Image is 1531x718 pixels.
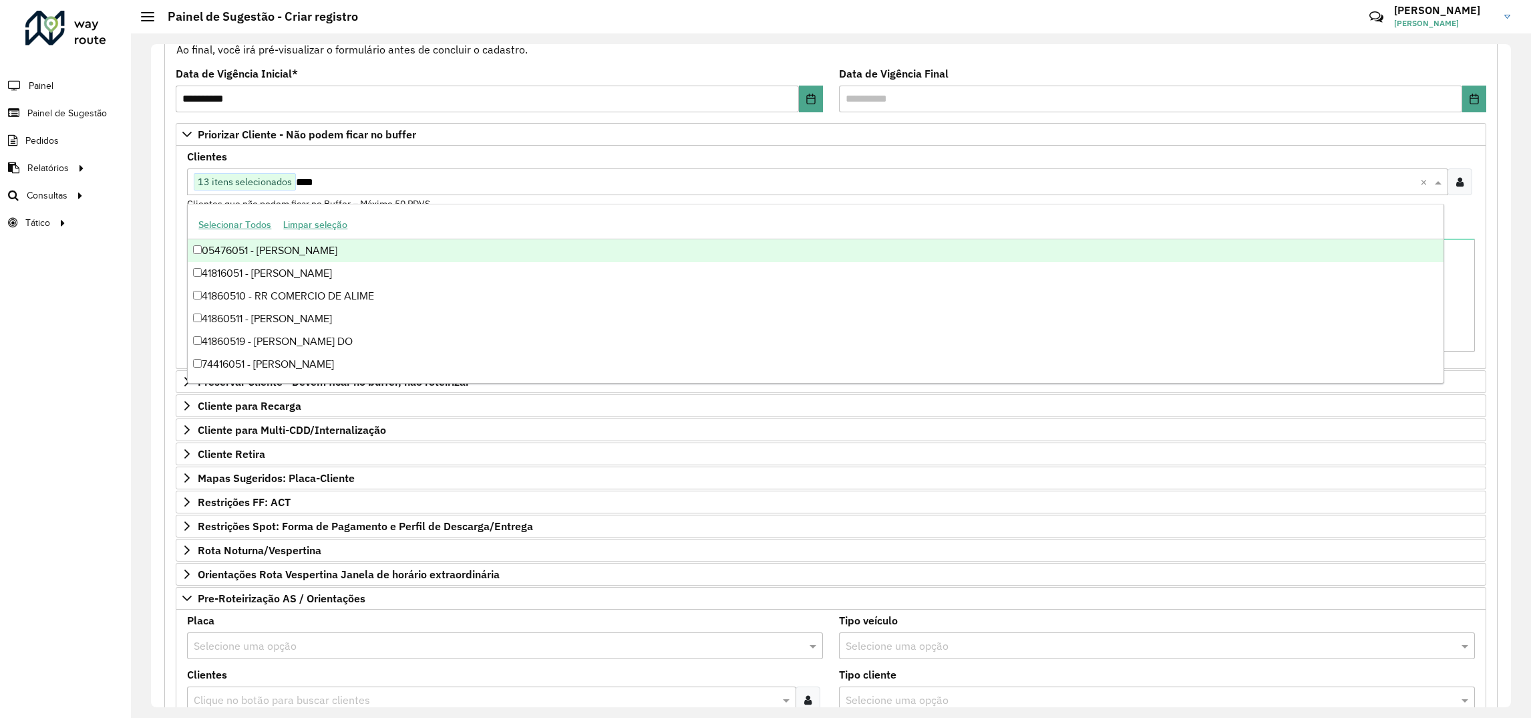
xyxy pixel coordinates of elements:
[187,204,1443,384] ng-dropdown-panel: Options list
[25,134,59,148] span: Pedidos
[188,262,1443,285] div: 41816051 - [PERSON_NAME]
[198,497,291,507] span: Restrições FF: ACT
[176,370,1486,393] a: Preservar Cliente - Devem ficar no buffer, não roteirizar
[198,521,533,531] span: Restrições Spot: Forma de Pagamento e Perfil de Descarga/Entrega
[198,569,500,580] span: Orientações Rota Vespertina Janela de horário extraordinária
[188,285,1443,308] div: 41860510 - RR COMERCIO DE ALIME
[198,593,365,604] span: Pre-Roteirização AS / Orientações
[176,491,1486,513] a: Restrições FF: ACT
[176,467,1486,489] a: Mapas Sugeridos: Placa-Cliente
[29,79,53,93] span: Painel
[198,425,386,435] span: Cliente para Multi-CDD/Internalização
[188,353,1443,376] div: 74416051 - [PERSON_NAME]
[176,394,1486,417] a: Cliente para Recarga
[839,66,949,82] label: Data de Vigência Final
[799,86,823,112] button: Choose Date
[176,563,1486,586] a: Orientações Rota Vespertina Janela de horário extraordinária
[27,189,67,203] span: Consultas
[176,146,1486,369] div: Priorizar Cliente - Não podem ficar no buffer
[188,308,1443,330] div: 41860511 - [PERSON_NAME]
[176,66,298,82] label: Data de Vigência Inicial
[1394,4,1494,17] h3: [PERSON_NAME]
[198,545,321,556] span: Rota Noturna/Vespertina
[27,106,107,120] span: Painel de Sugestão
[27,161,69,175] span: Relatórios
[176,587,1486,610] a: Pre-Roteirização AS / Orientações
[1420,174,1431,190] span: Clear all
[839,667,896,683] label: Tipo cliente
[198,400,301,411] span: Cliente para Recarga
[1394,17,1494,29] span: [PERSON_NAME]
[277,215,353,235] button: Limpar seleção
[176,443,1486,465] a: Cliente Retira
[192,215,277,235] button: Selecionar Todos
[187,667,227,683] label: Clientes
[154,9,358,24] h2: Painel de Sugestão - Criar registro
[1362,3,1391,31] a: Contato Rápido
[839,612,898,628] label: Tipo veículo
[25,216,50,230] span: Tático
[176,123,1486,146] a: Priorizar Cliente - Não podem ficar no buffer
[187,198,430,210] small: Clientes que não podem ficar no Buffer – Máximo 50 PDVS
[187,612,214,628] label: Placa
[188,239,1443,262] div: 05476051 - [PERSON_NAME]
[194,174,295,190] span: 13 itens selecionados
[187,148,227,164] label: Clientes
[198,129,416,140] span: Priorizar Cliente - Não podem ficar no buffer
[176,418,1486,441] a: Cliente para Multi-CDD/Internalização
[1462,86,1486,112] button: Choose Date
[198,376,470,387] span: Preservar Cliente - Devem ficar no buffer, não roteirizar
[188,330,1443,353] div: 41860519 - [PERSON_NAME] DO
[198,473,355,483] span: Mapas Sugeridos: Placa-Cliente
[176,539,1486,562] a: Rota Noturna/Vespertina
[176,515,1486,537] a: Restrições Spot: Forma de Pagamento e Perfil de Descarga/Entrega
[198,449,265,459] span: Cliente Retira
